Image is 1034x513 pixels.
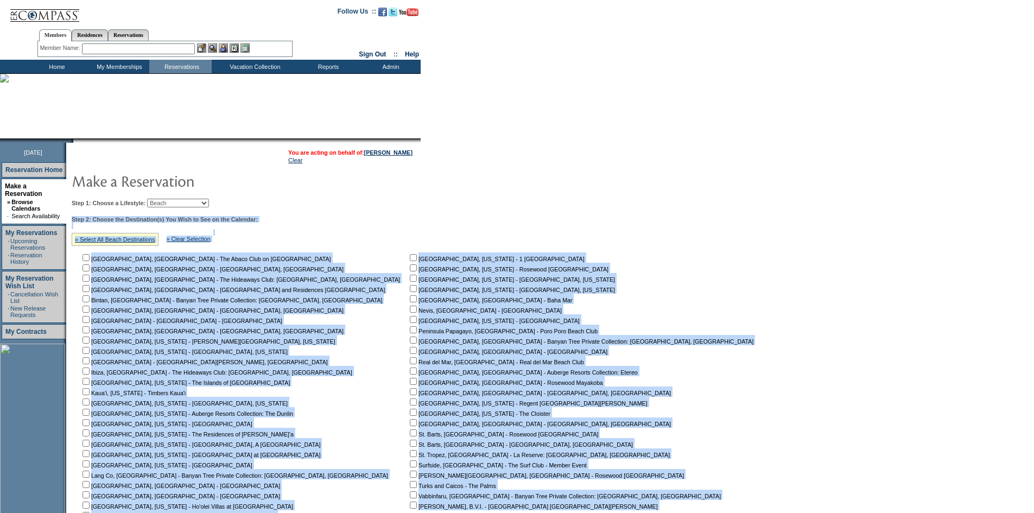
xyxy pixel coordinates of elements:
[80,359,328,365] nobr: [GEOGRAPHIC_DATA] - [GEOGRAPHIC_DATA][PERSON_NAME], [GEOGRAPHIC_DATA]
[10,305,46,318] a: New Release Requests
[80,318,282,324] nobr: [GEOGRAPHIC_DATA] - [GEOGRAPHIC_DATA] - [GEOGRAPHIC_DATA]
[149,60,212,73] td: Reservations
[399,8,418,16] img: Subscribe to our YouTube Channel
[72,216,258,223] b: Step 2: Choose the Destination(s) You Wish to See on the Calendar:
[338,7,376,20] td: Follow Us ::
[389,11,397,17] a: Follow us on Twitter
[80,369,352,376] nobr: Ibiza, [GEOGRAPHIC_DATA] - The Hideaways Club: [GEOGRAPHIC_DATA], [GEOGRAPHIC_DATA]
[80,431,294,438] nobr: [GEOGRAPHIC_DATA], [US_STATE] - The Residences of [PERSON_NAME]'a
[7,213,10,219] td: ·
[72,200,145,206] b: Step 1: Choose a Lifestyle:
[5,182,42,198] a: Make a Reservation
[80,421,252,427] nobr: [GEOGRAPHIC_DATA], [US_STATE] - [GEOGRAPHIC_DATA]
[11,199,40,212] a: Browse Calendars
[80,338,335,345] nobr: [GEOGRAPHIC_DATA], [US_STATE] - [PERSON_NAME][GEOGRAPHIC_DATA], [US_STATE]
[389,8,397,16] img: Follow us on Twitter
[408,338,753,345] nobr: [GEOGRAPHIC_DATA], [GEOGRAPHIC_DATA] - Banyan Tree Private Collection: [GEOGRAPHIC_DATA], [GEOGRA...
[408,318,580,324] nobr: [GEOGRAPHIC_DATA], [US_STATE] - [GEOGRAPHIC_DATA]
[80,266,344,273] nobr: [GEOGRAPHIC_DATA], [GEOGRAPHIC_DATA] - [GEOGRAPHIC_DATA], [GEOGRAPHIC_DATA]
[80,472,388,479] nobr: Lang Co, [GEOGRAPHIC_DATA] - Banyan Tree Private Collection: [GEOGRAPHIC_DATA], [GEOGRAPHIC_DATA]
[10,238,45,251] a: Upcoming Reservations
[108,29,149,41] a: Reservations
[80,256,331,262] nobr: [GEOGRAPHIC_DATA], [GEOGRAPHIC_DATA] - The Abaco Club on [GEOGRAPHIC_DATA]
[408,349,607,355] nobr: [GEOGRAPHIC_DATA], [GEOGRAPHIC_DATA] - [GEOGRAPHIC_DATA]
[80,462,252,468] nobr: [GEOGRAPHIC_DATA], [US_STATE] - [GEOGRAPHIC_DATA]
[40,43,82,53] div: Member Name:
[39,29,72,41] a: Members
[75,236,155,243] a: » Select All Beach Destinations
[408,266,608,273] nobr: [GEOGRAPHIC_DATA], [US_STATE] - Rosewood [GEOGRAPHIC_DATA]
[408,256,585,262] nobr: [GEOGRAPHIC_DATA], [US_STATE] - 1 [GEOGRAPHIC_DATA]
[5,328,47,335] a: My Contracts
[11,213,60,219] a: Search Availability
[230,43,239,53] img: Reservations
[80,307,344,314] nobr: [GEOGRAPHIC_DATA], [GEOGRAPHIC_DATA] - [GEOGRAPHIC_DATA], [GEOGRAPHIC_DATA]
[10,252,42,265] a: Reservation History
[359,50,386,58] a: Sign Out
[24,60,87,73] td: Home
[219,43,228,53] img: Impersonate
[408,462,587,468] nobr: Surfside, [GEOGRAPHIC_DATA] - The Surf Club - Member Event
[408,390,671,396] nobr: [GEOGRAPHIC_DATA], [GEOGRAPHIC_DATA] - [GEOGRAPHIC_DATA], [GEOGRAPHIC_DATA]
[408,359,584,365] nobr: Real del Mar, [GEOGRAPHIC_DATA] - Real del Mar Beach Club
[5,229,57,237] a: My Reservations
[80,410,293,417] nobr: [GEOGRAPHIC_DATA], [US_STATE] - Auberge Resorts Collection: The Dunlin
[5,166,62,174] a: Reservation Home
[240,43,250,53] img: b_calculator.gif
[408,287,615,293] nobr: [GEOGRAPHIC_DATA], [US_STATE] - [GEOGRAPHIC_DATA], [US_STATE]
[399,11,418,17] a: Subscribe to our YouTube Channel
[80,483,280,489] nobr: [GEOGRAPHIC_DATA], [GEOGRAPHIC_DATA] - [GEOGRAPHIC_DATA]
[378,8,387,16] img: Become our fan on Facebook
[72,29,108,41] a: Residences
[80,441,320,448] nobr: [GEOGRAPHIC_DATA], [US_STATE] - [GEOGRAPHIC_DATA], A [GEOGRAPHIC_DATA]
[408,472,684,479] nobr: [PERSON_NAME][GEOGRAPHIC_DATA], [GEOGRAPHIC_DATA] - Rosewood [GEOGRAPHIC_DATA]
[408,307,562,314] nobr: Nevis, [GEOGRAPHIC_DATA] - [GEOGRAPHIC_DATA]
[208,43,217,53] img: View
[80,379,290,386] nobr: [GEOGRAPHIC_DATA], [US_STATE] - The Islands of [GEOGRAPHIC_DATA]
[80,297,383,303] nobr: Bintan, [GEOGRAPHIC_DATA] - Banyan Tree Private Collection: [GEOGRAPHIC_DATA], [GEOGRAPHIC_DATA]
[394,50,398,58] span: ::
[73,138,74,143] img: blank.gif
[80,493,280,499] nobr: [GEOGRAPHIC_DATA], [GEOGRAPHIC_DATA] - [GEOGRAPHIC_DATA]
[80,349,288,355] nobr: [GEOGRAPHIC_DATA], [US_STATE] - [GEOGRAPHIC_DATA], [US_STATE]
[405,50,419,58] a: Help
[24,149,42,156] span: [DATE]
[408,493,721,499] nobr: Vabbinfaru, [GEOGRAPHIC_DATA] - Banyan Tree Private Collection: [GEOGRAPHIC_DATA], [GEOGRAPHIC_DATA]
[80,276,400,283] nobr: [GEOGRAPHIC_DATA], [GEOGRAPHIC_DATA] - The Hideaways Club: [GEOGRAPHIC_DATA], [GEOGRAPHIC_DATA]
[408,276,615,283] nobr: [GEOGRAPHIC_DATA], [US_STATE] - [GEOGRAPHIC_DATA], [US_STATE]
[8,252,9,265] td: ·
[408,400,648,407] nobr: [GEOGRAPHIC_DATA], [US_STATE] - Regent [GEOGRAPHIC_DATA][PERSON_NAME]
[378,11,387,17] a: Become our fan on Facebook
[408,328,598,334] nobr: Peninsula Papagayo, [GEOGRAPHIC_DATA] - Poro Poro Beach Club
[80,503,293,510] nobr: [GEOGRAPHIC_DATA], [US_STATE] - Ho'olei Villas at [GEOGRAPHIC_DATA]
[80,400,288,407] nobr: [GEOGRAPHIC_DATA], [US_STATE] - [GEOGRAPHIC_DATA], [US_STATE]
[72,170,289,192] img: pgTtlMakeReservation.gif
[408,379,603,386] nobr: [GEOGRAPHIC_DATA], [GEOGRAPHIC_DATA] - Rosewood Mayakoba
[288,149,413,156] span: You are acting on behalf of:
[364,149,413,156] a: [PERSON_NAME]
[80,328,344,334] nobr: [GEOGRAPHIC_DATA], [GEOGRAPHIC_DATA] - [GEOGRAPHIC_DATA], [GEOGRAPHIC_DATA]
[408,421,671,427] nobr: [GEOGRAPHIC_DATA], [GEOGRAPHIC_DATA] - [GEOGRAPHIC_DATA], [GEOGRAPHIC_DATA]
[167,236,211,242] a: » Clear Selection
[408,441,633,448] nobr: St. Barts, [GEOGRAPHIC_DATA] - [GEOGRAPHIC_DATA], [GEOGRAPHIC_DATA]
[408,452,670,458] nobr: St. Tropez, [GEOGRAPHIC_DATA] - La Reserve: [GEOGRAPHIC_DATA], [GEOGRAPHIC_DATA]
[8,238,9,251] td: ·
[7,199,10,205] b: »
[296,60,358,73] td: Reports
[408,483,496,489] nobr: Turks and Caicos - The Palms
[408,297,572,303] nobr: [GEOGRAPHIC_DATA], [GEOGRAPHIC_DATA] - Baha Mar
[197,43,206,53] img: b_edit.gif
[8,291,9,304] td: ·
[10,291,58,304] a: Cancellation Wish List
[408,503,658,510] nobr: [PERSON_NAME], B.V.I. - [GEOGRAPHIC_DATA] [GEOGRAPHIC_DATA][PERSON_NAME]
[87,60,149,73] td: My Memberships
[8,305,9,318] td: ·
[69,138,73,143] img: promoShadowLeftCorner.gif
[80,287,385,293] nobr: [GEOGRAPHIC_DATA], [GEOGRAPHIC_DATA] - [GEOGRAPHIC_DATA] and Residences [GEOGRAPHIC_DATA]
[212,60,296,73] td: Vacation Collection
[5,275,54,290] a: My Reservation Wish List
[80,390,186,396] nobr: Kaua'i, [US_STATE] - Timbers Kaua'i
[408,431,598,438] nobr: St. Barts, [GEOGRAPHIC_DATA] - Rosewood [GEOGRAPHIC_DATA]
[408,369,638,376] nobr: [GEOGRAPHIC_DATA], [GEOGRAPHIC_DATA] - Auberge Resorts Collection: Etereo
[288,157,302,163] a: Clear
